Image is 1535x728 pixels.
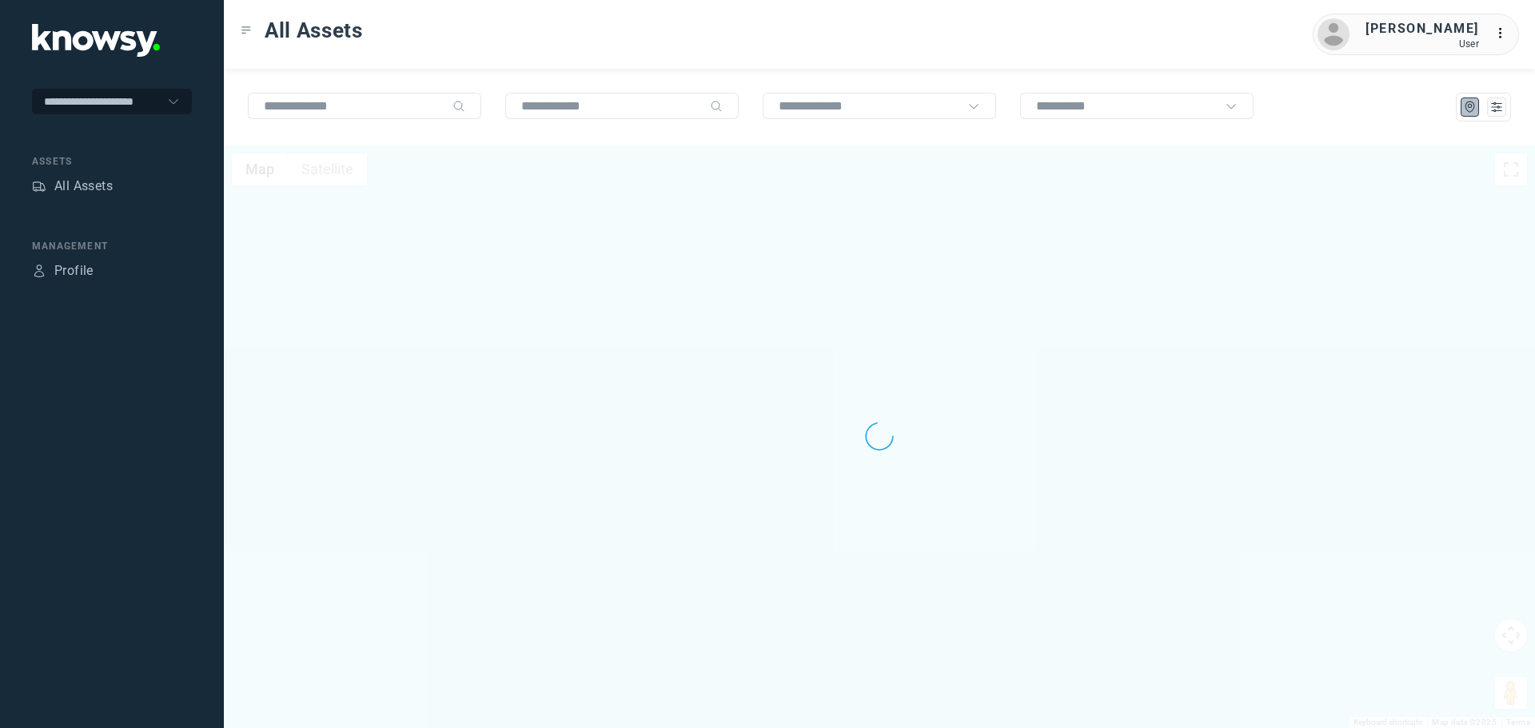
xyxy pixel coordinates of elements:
[1366,19,1479,38] div: [PERSON_NAME]
[710,100,723,113] div: Search
[1495,24,1514,46] div: :
[54,177,113,196] div: All Assets
[1318,18,1350,50] img: avatar.png
[453,100,465,113] div: Search
[32,179,46,193] div: Assets
[54,261,94,280] div: Profile
[1366,38,1479,50] div: User
[1496,27,1512,39] tspan: ...
[32,261,94,280] a: ProfileProfile
[1495,24,1514,43] div: :
[32,154,192,169] div: Assets
[241,25,252,36] div: Toggle Menu
[32,239,192,253] div: Management
[1463,100,1477,114] div: Map
[32,24,160,57] img: Application Logo
[32,177,113,196] a: AssetsAll Assets
[32,264,46,278] div: Profile
[265,16,363,45] span: All Assets
[1489,100,1504,114] div: List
